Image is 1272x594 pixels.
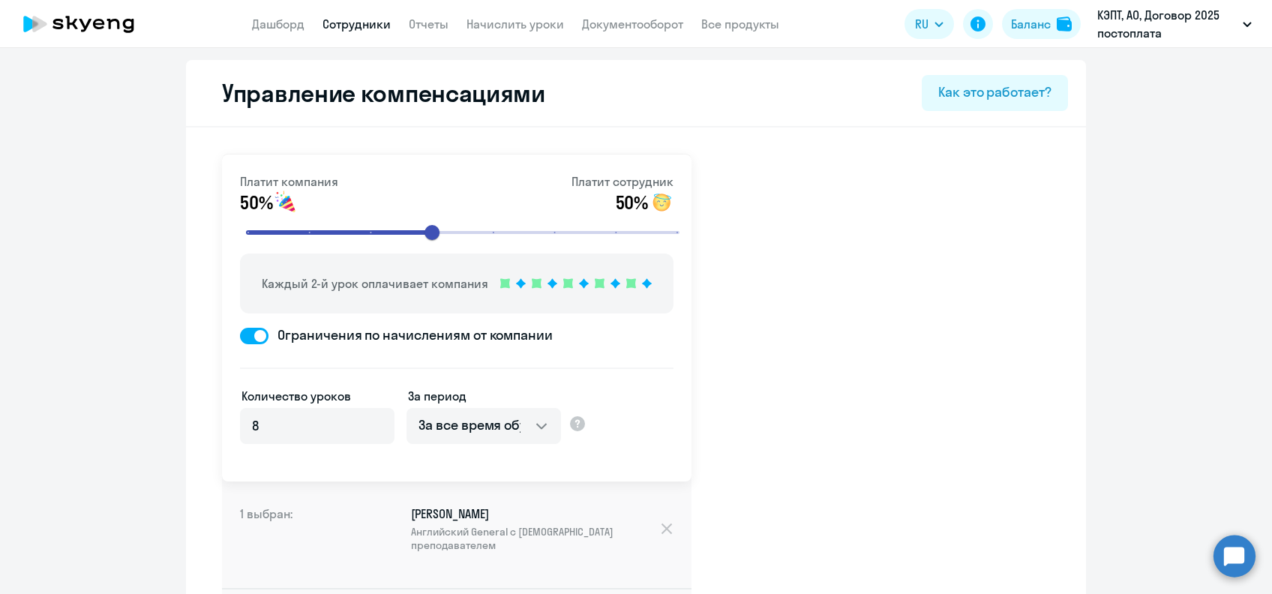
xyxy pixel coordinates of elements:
h2: Управление компенсациями [204,78,545,108]
button: КЭПТ, АО, Договор 2025 постоплата [1090,6,1259,42]
span: RU [915,15,928,33]
span: 50% [616,190,648,214]
div: Баланс [1011,15,1051,33]
a: Дашборд [252,16,304,31]
span: Английский General с [DEMOGRAPHIC_DATA] преподавателем [411,525,659,552]
button: Как это работает? [922,75,1068,111]
button: RU [904,9,954,39]
span: Ограничения по начислениям от компании [268,325,553,345]
img: balance [1057,16,1072,31]
div: Как это работает? [938,82,1051,102]
img: smile [649,190,673,214]
h4: 1 выбран: [240,505,360,564]
img: smile [274,190,298,214]
a: Сотрудники [322,16,391,31]
button: Балансbalance [1002,9,1081,39]
label: Количество уроков [241,387,351,405]
a: Документооборот [582,16,683,31]
p: Платит сотрудник [571,172,673,190]
p: [PERSON_NAME] [411,505,659,552]
a: Начислить уроки [466,16,564,31]
p: КЭПТ, АО, Договор 2025 постоплата [1097,6,1237,42]
p: Каждый 2-й урок оплачивает компания [262,274,488,292]
span: 50% [240,190,272,214]
a: Отчеты [409,16,448,31]
p: Платит компания [240,172,338,190]
a: Все продукты [701,16,779,31]
label: За период [408,387,466,405]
